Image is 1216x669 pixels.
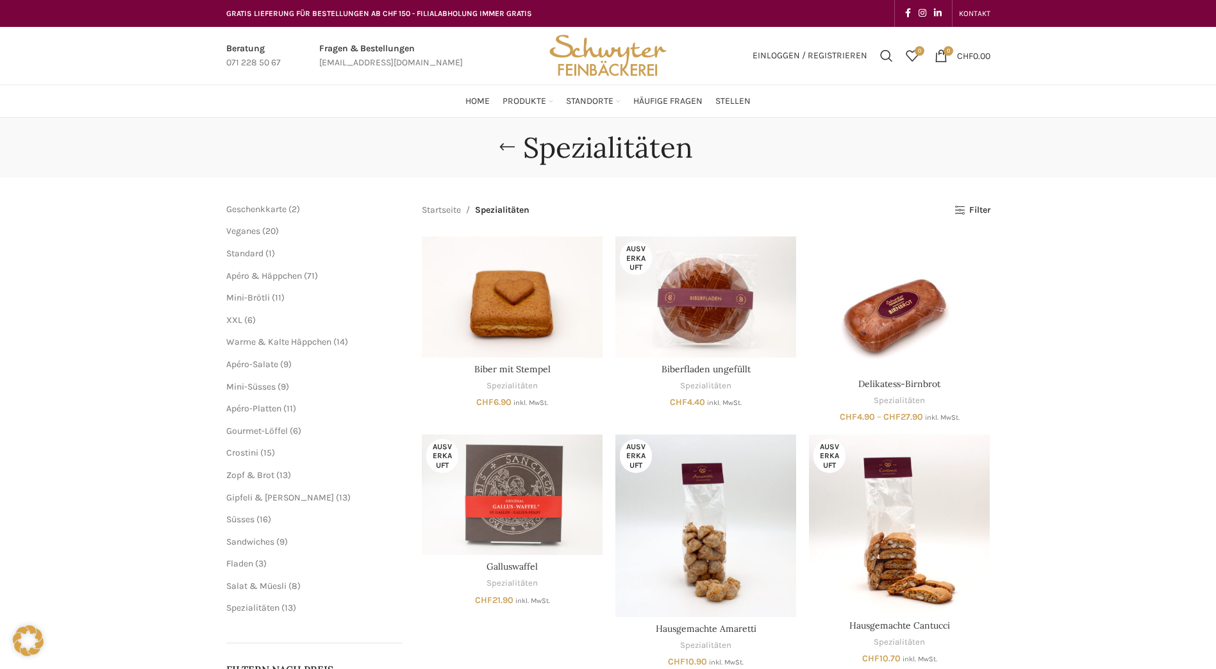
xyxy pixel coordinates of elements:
span: Apéro-Salate [226,359,278,370]
span: CHF [862,653,879,664]
span: 16 [260,514,268,525]
a: Spezialitäten [487,380,538,392]
span: 20 [265,226,276,236]
span: KONTAKT [959,9,990,18]
span: Stellen [715,95,751,108]
span: CHF [668,656,685,667]
span: 14 [337,336,345,347]
span: 1 [269,248,272,259]
bdi: 21.90 [475,595,513,606]
a: Apéro & Häppchen [226,270,302,281]
span: 13 [279,470,288,481]
a: Spezialitäten [226,602,279,613]
img: Bäckerei Schwyter [545,27,670,85]
nav: Breadcrumb [422,203,529,217]
span: Spezialitäten [475,203,529,217]
span: Ausverkauft [620,241,652,275]
span: CHF [670,397,687,408]
span: CHF [475,595,492,606]
span: Ausverkauft [426,439,458,473]
a: Veganes [226,226,260,236]
small: inkl. MwSt. [925,413,960,422]
a: Spezialitäten [487,577,538,590]
a: 0 CHF0.00 [928,43,997,69]
span: Produkte [503,95,546,108]
bdi: 0.00 [957,50,990,61]
a: Apéro-Platten [226,403,281,414]
span: Standard [226,248,263,259]
span: 6 [293,425,298,436]
span: Ausverkauft [813,439,845,473]
span: 8 [292,581,297,591]
a: Biberfladen ungefüllt [615,236,796,357]
span: 2 [292,204,297,215]
a: Gourmet-Löffel [226,425,288,436]
a: Biber mit Stempel [474,363,551,375]
a: Biberfladen ungefüllt [662,363,751,375]
a: Hausgemachte Amaretti [615,434,796,617]
a: Linkedin social link [930,4,945,22]
a: Salat & Müesli [226,581,287,591]
span: 9 [279,536,285,547]
span: 0 [944,46,953,56]
span: 13 [285,602,293,613]
span: Standorte [566,95,613,108]
a: 0 [899,43,925,69]
a: Site logo [545,49,670,60]
span: 11 [275,292,281,303]
a: Spezialitäten [874,395,925,407]
span: CHF [883,411,901,422]
span: CHF [957,50,973,61]
a: Biber mit Stempel [422,236,603,357]
span: 0 [915,46,924,56]
a: Zopf & Brot [226,470,274,481]
span: 13 [339,492,347,503]
div: Meine Wunschliste [899,43,925,69]
a: Crostini [226,447,258,458]
a: Hausgemachte Amaretti [656,623,756,634]
a: Spezialitäten [874,636,925,648]
span: Ausverkauft [620,439,652,473]
a: Galluswaffel [422,434,603,555]
span: XXL [226,315,242,326]
small: inkl. MwSt. [707,399,742,407]
a: Suchen [874,43,899,69]
small: inkl. MwSt. [709,658,744,666]
a: Instagram social link [915,4,930,22]
a: Infobox link [226,42,281,70]
a: Home [465,88,490,114]
span: 15 [263,447,272,458]
span: Süsses [226,514,254,525]
a: Facebook social link [901,4,915,22]
a: Hausgemachte Cantucci [849,620,950,631]
a: Delikatess-Birnbrot [858,378,940,390]
a: Mini-Süsses [226,381,276,392]
a: Fladen [226,558,253,569]
span: 9 [283,359,288,370]
span: – [877,411,881,422]
span: Einloggen / Registrieren [753,51,867,60]
a: Mini-Brötli [226,292,270,303]
span: 9 [281,381,286,392]
a: Stellen [715,88,751,114]
a: Infobox link [319,42,463,70]
small: inkl. MwSt. [513,399,548,407]
span: GRATIS LIEFERUNG FÜR BESTELLUNGEN AB CHF 150 - FILIALABHOLUNG IMMER GRATIS [226,9,532,18]
bdi: 10.90 [668,656,707,667]
a: Gipfeli & [PERSON_NAME] [226,492,334,503]
span: 6 [247,315,253,326]
a: KONTAKT [959,1,990,26]
span: Häufige Fragen [633,95,703,108]
span: 71 [307,270,315,281]
span: Home [465,95,490,108]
